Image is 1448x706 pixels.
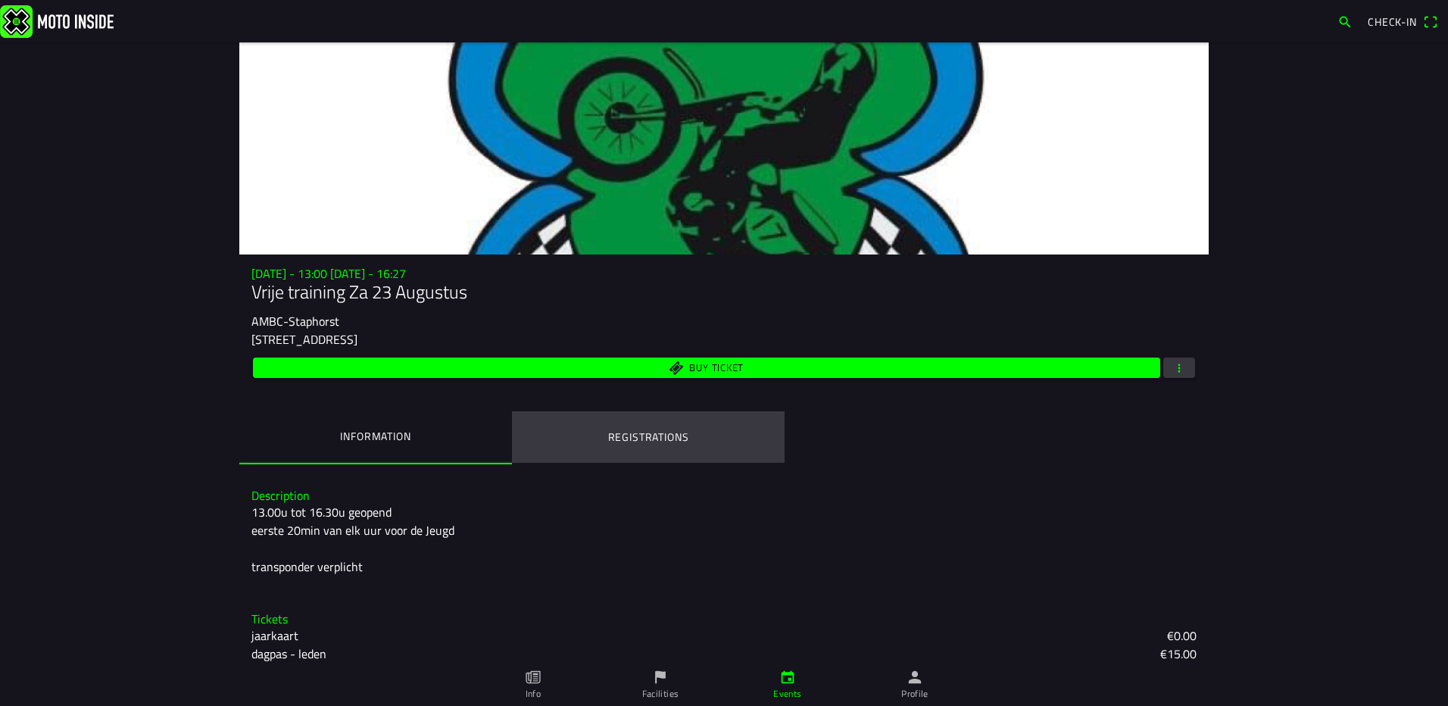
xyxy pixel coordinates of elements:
[251,330,357,348] ion-text: [STREET_ADDRESS]
[689,363,744,373] span: Buy ticket
[779,669,796,686] ion-icon: calendar
[901,687,928,701] ion-label: Profile
[251,626,298,645] ion-text: jaarkaart
[251,312,339,330] ion-text: AMBC-Staphorst
[251,503,1197,576] div: 13.00u tot 16.30u geopend eerste 20min van elk uur voor de Jeugd transponder verplicht
[773,687,801,701] ion-label: Events
[251,281,1197,303] h1: Vrije training Za 23 Augustus
[1360,8,1445,34] a: Check-inqr scanner
[652,669,669,686] ion-icon: flag
[251,267,1197,281] h3: [DATE] - 13:00 [DATE] - 16:27
[251,645,326,663] ion-text: dagpas - leden
[1160,645,1197,663] ion-text: €15.00
[907,669,923,686] ion-icon: person
[1368,14,1417,30] span: Check-in
[526,687,541,701] ion-label: Info
[340,428,410,445] ion-label: Information
[525,669,541,686] ion-icon: paper
[608,429,689,445] ion-label: Registrations
[251,612,1197,626] h3: Tickets
[1330,8,1360,34] a: search
[1167,626,1197,645] ion-text: €0.00
[251,489,1197,503] h3: Description
[642,687,679,701] ion-label: Facilities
